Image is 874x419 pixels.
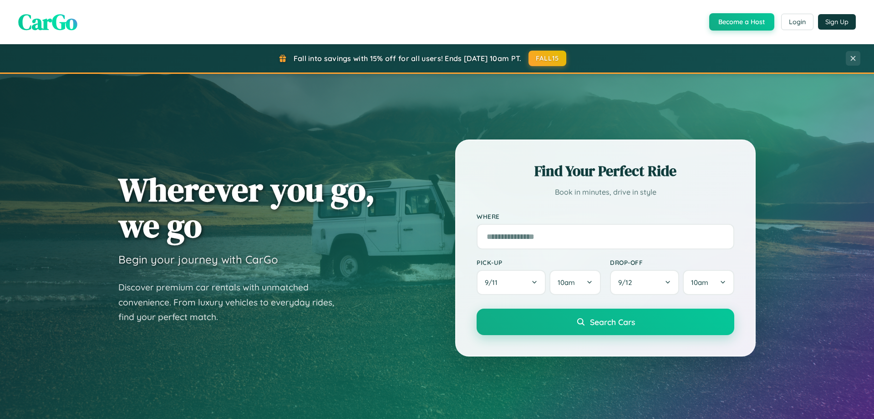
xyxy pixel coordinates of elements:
[683,270,734,295] button: 10am
[818,14,856,30] button: Sign Up
[118,171,375,243] h1: Wherever you go, we go
[477,212,734,220] label: Where
[118,280,346,325] p: Discover premium car rentals with unmatched convenience. From luxury vehicles to everyday rides, ...
[477,259,601,266] label: Pick-up
[618,278,636,287] span: 9 / 12
[558,278,575,287] span: 10am
[477,186,734,199] p: Book in minutes, drive in style
[477,309,734,335] button: Search Cars
[709,13,774,31] button: Become a Host
[485,278,502,287] span: 9 / 11
[118,253,278,266] h3: Begin your journey with CarGo
[528,51,567,66] button: FALL15
[590,317,635,327] span: Search Cars
[18,7,77,37] span: CarGo
[781,14,813,30] button: Login
[294,54,522,63] span: Fall into savings with 15% off for all users! Ends [DATE] 10am PT.
[477,270,546,295] button: 9/11
[610,270,679,295] button: 9/12
[549,270,601,295] button: 10am
[477,161,734,181] h2: Find Your Perfect Ride
[691,278,708,287] span: 10am
[610,259,734,266] label: Drop-off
